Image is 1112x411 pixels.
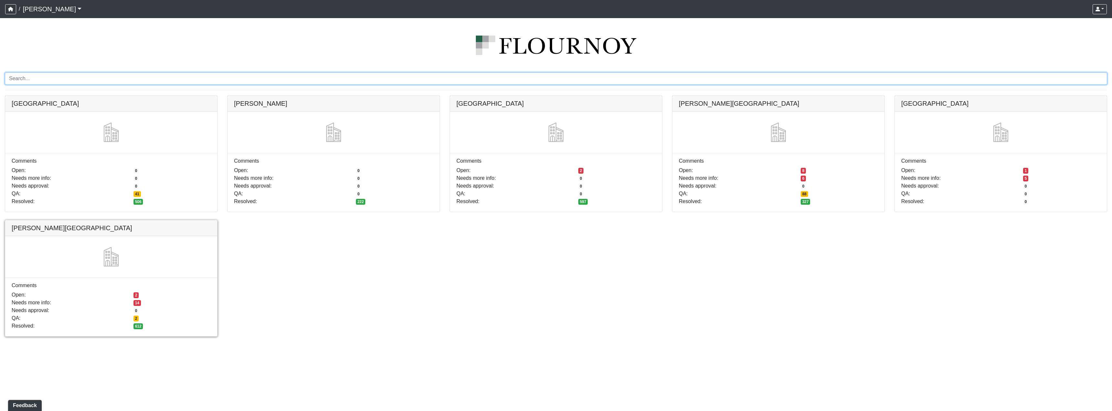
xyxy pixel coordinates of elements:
[23,3,81,16] a: [PERSON_NAME]
[16,3,23,16] span: /
[5,398,43,411] iframe: Ybug feedback widget
[5,36,1107,55] img: logo
[5,72,1107,85] input: Search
